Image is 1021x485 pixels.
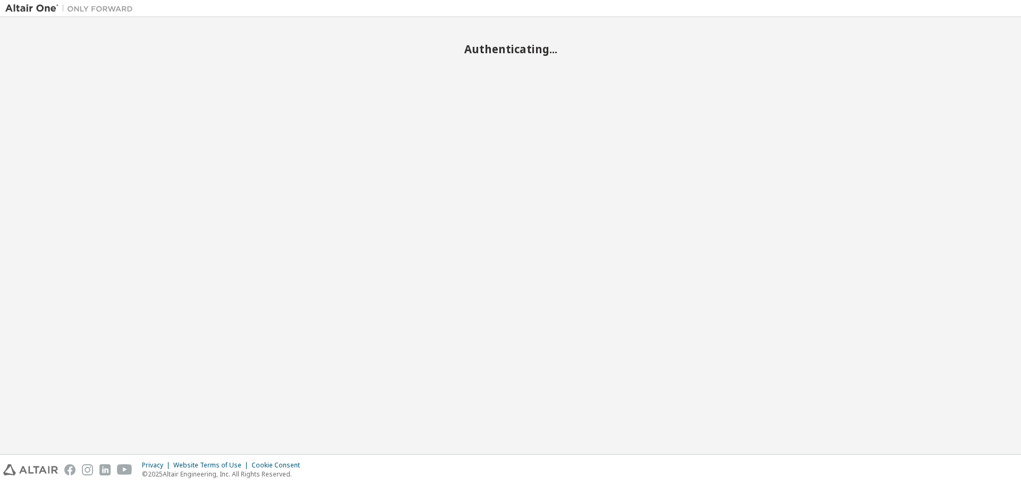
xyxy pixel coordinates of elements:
img: Altair One [5,3,138,14]
img: instagram.svg [82,464,93,475]
img: altair_logo.svg [3,464,58,475]
div: Cookie Consent [252,461,306,470]
img: facebook.svg [64,464,76,475]
div: Privacy [142,461,173,470]
img: youtube.svg [117,464,132,475]
div: Website Terms of Use [173,461,252,470]
img: linkedin.svg [99,464,111,475]
h2: Authenticating... [5,42,1016,56]
p: © 2025 Altair Engineering, Inc. All Rights Reserved. [142,470,306,479]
